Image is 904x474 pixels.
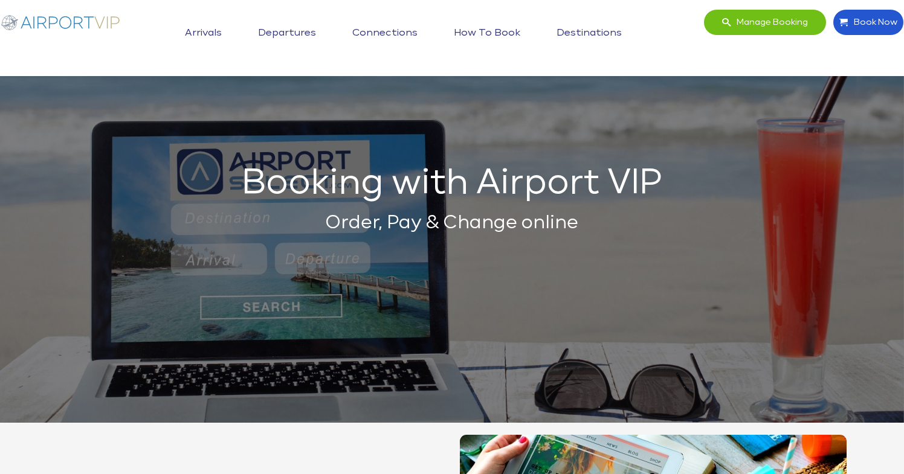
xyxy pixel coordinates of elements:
[58,210,847,237] h2: Order, Pay & Change online
[451,18,523,48] a: How to book
[554,18,625,48] a: Destinations
[731,10,808,35] span: Manage booking
[703,9,827,36] a: Manage booking
[58,170,847,197] h1: Booking with Airport VIP
[255,18,319,48] a: Departures
[848,10,897,35] span: Book Now
[349,18,421,48] a: Connections
[833,9,904,36] a: Book Now
[182,18,225,48] a: Arrivals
